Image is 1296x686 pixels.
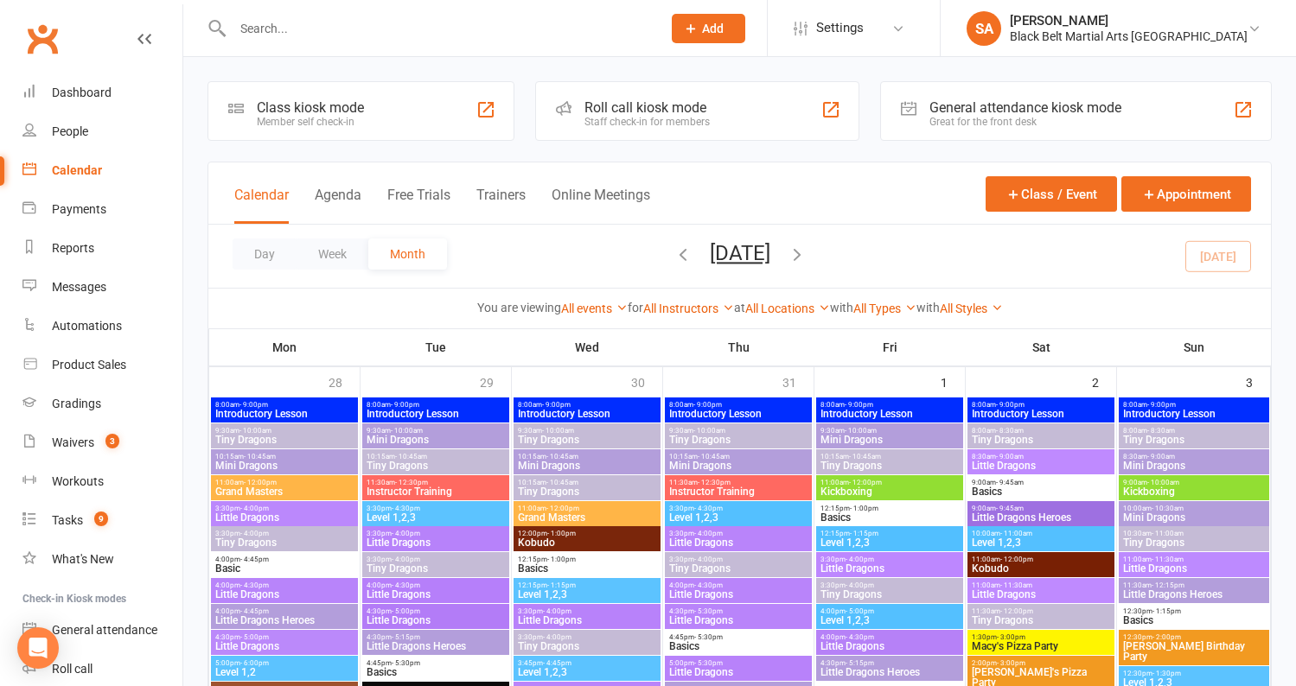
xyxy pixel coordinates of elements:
button: Agenda [315,187,361,224]
div: Messages [52,280,106,294]
span: Settings [816,9,864,48]
div: People [52,124,88,138]
span: 1:30pm [971,633,1111,641]
span: Instructor Training [668,486,808,497]
span: Kobudo [517,537,657,548]
span: 5:00pm [668,659,808,667]
span: 9:00am [971,505,1111,512]
span: Tiny Dragons [971,615,1111,626]
span: - 10:45am [849,453,881,461]
span: - 9:00am [1147,453,1175,461]
button: Trainers [476,187,526,224]
span: - 10:00am [1147,479,1179,486]
span: - 4:30pm [392,505,420,512]
button: Month [368,238,447,270]
span: Mini Dragons [820,435,960,445]
span: Basics [820,512,960,523]
span: Tiny Dragons [366,563,506,574]
span: Level 1,2,3 [517,589,657,600]
a: Automations [22,307,182,346]
span: 12:00pm [517,530,657,537]
span: 12:15pm [820,530,960,537]
span: 9:30am [668,427,808,435]
span: Little Dragons [214,589,354,600]
span: - 1:15pm [1152,607,1181,615]
span: - 1:15pm [547,581,576,589]
span: - 10:45am [395,453,427,461]
span: - 1:15pm [850,530,878,537]
strong: at [734,301,745,314]
strong: with [830,301,853,314]
span: 11:30am [668,479,808,486]
span: - 8:30am [1147,427,1175,435]
a: Tasks 9 [22,501,182,540]
span: 4:30pm [214,633,354,641]
span: - 6:00pm [240,659,269,667]
span: - 9:00pm [1147,401,1176,409]
span: 8:00am [1122,427,1267,435]
span: [PERSON_NAME] Birthday Party [1122,641,1267,662]
span: Basics [668,641,808,651]
span: Little Dragons Heroes [214,615,354,626]
span: 3:30pm [366,530,506,537]
span: - 10:45am [546,453,578,461]
span: Little Dragons [820,563,960,574]
span: 3:30pm [668,556,808,563]
span: 8:00am [971,427,1111,435]
span: - 9:00pm [239,401,268,409]
span: 12:15pm [820,505,960,512]
strong: with [916,301,940,314]
a: Waivers 3 [22,423,182,462]
span: Kickboxing [1122,486,1267,497]
span: 4:00pm [668,581,808,589]
span: Mini Dragons [1122,461,1267,471]
span: - 10:00am [239,427,271,435]
div: 3 [1246,367,1270,396]
span: Tiny Dragons [517,435,657,445]
span: 4:00pm [214,607,354,615]
span: 9:00am [971,479,1111,486]
div: General attendance kiosk mode [929,99,1121,116]
a: Product Sales [22,346,182,384]
span: - 4:00pm [543,607,571,615]
span: 9:30am [820,427,960,435]
span: - 5:30pm [694,659,723,667]
span: 3:30pm [366,505,506,512]
span: Little Dragons [366,615,506,626]
span: 3 [105,434,119,448]
span: - 3:00pm [997,633,1025,641]
span: - 2:00pm [1152,633,1181,641]
a: All Types [853,302,916,315]
span: - 5:30pm [694,633,723,641]
span: - 4:00pm [240,530,269,537]
span: 8:00am [214,401,354,409]
span: 3:30pm [366,556,506,563]
span: Introductory Lesson [366,409,506,419]
span: Tiny Dragons [214,537,354,548]
span: Introductory Lesson [1122,409,1267,419]
th: Thu [663,329,814,365]
div: 28 [329,367,360,396]
span: Mini Dragons [214,461,354,471]
a: All Locations [745,302,830,315]
span: Kickboxing [820,486,960,497]
span: 10:00am [971,530,1111,537]
span: - 10:30am [1152,505,1184,512]
span: 8:00am [668,401,808,409]
span: 11:00am [1122,556,1267,563]
div: Reports [52,241,94,255]
a: What's New [22,540,182,579]
span: 9:30am [517,427,657,435]
span: - 11:00am [1000,530,1032,537]
span: - 9:45am [996,505,1024,512]
a: General attendance kiosk mode [22,611,182,650]
a: Clubworx [21,17,64,60]
span: 8:00am [820,401,960,409]
span: 10:15am [820,453,960,461]
span: Tiny Dragons [517,641,657,651]
div: Great for the front desk [929,116,1121,128]
a: People [22,112,182,151]
span: 10:15am [517,479,657,486]
span: - 11:30am [1000,581,1032,589]
span: 9:00am [1122,479,1267,486]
